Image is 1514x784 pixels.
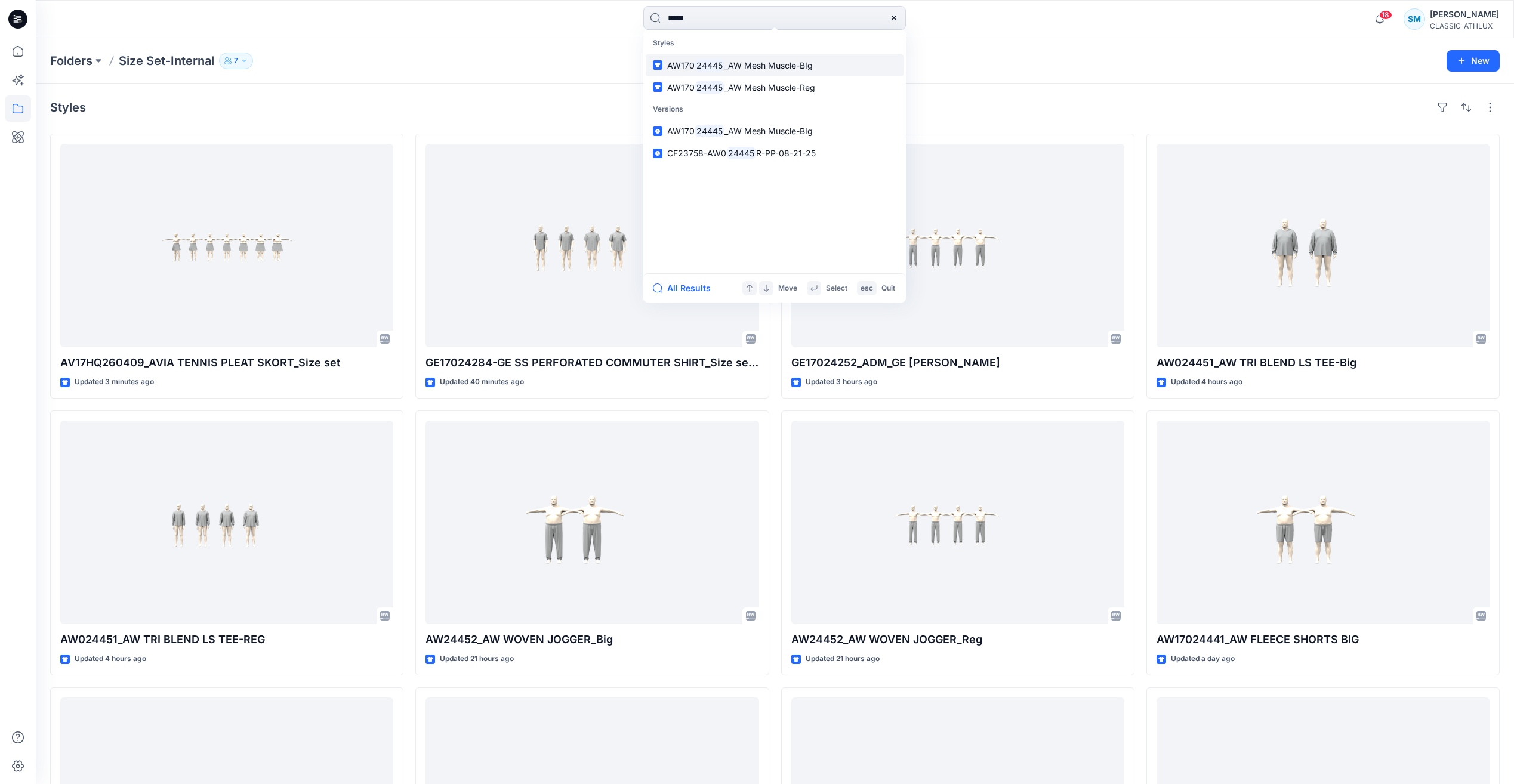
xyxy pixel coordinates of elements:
[1171,653,1235,665] p: Updated a day ago
[60,354,393,371] p: AV17HQ260409_AVIA TENNIS PLEAT SKORT_Size set
[75,376,154,388] p: Updated 3 minutes ago
[653,281,719,295] button: All Results
[791,631,1124,648] p: AW24452_AW WOVEN JOGGER_Reg
[726,146,756,160] mark: 24445
[425,354,758,371] p: GE17024284-GE SS PERFORATED COMMUTER SHIRT_Size set_Reg
[1430,21,1499,30] div: CLASSIC_ATHLUX
[646,142,904,164] a: CF23758-AW024445R-PP-08-21-25
[667,60,695,70] span: AW170
[791,421,1124,624] a: AW24452_AW WOVEN JOGGER_Reg
[50,53,92,69] a: Folders
[756,148,816,158] span: R-PP-08-21-25
[60,421,393,624] a: AW024451_AW TRI BLEND LS TEE-REG
[234,54,238,67] p: 7
[826,282,847,295] p: Select
[646,98,904,121] p: Versions
[724,126,813,136] span: _AW Mesh Muscle-BIg
[425,421,758,624] a: AW24452_AW WOVEN JOGGER_Big
[778,282,797,295] p: Move
[1447,50,1500,72] button: New
[1157,354,1490,371] p: AW024451_AW TRI BLEND LS TEE-Big
[806,653,880,665] p: Updated 21 hours ago
[1430,7,1499,21] div: [PERSON_NAME]
[646,120,904,142] a: AW17024445_AW Mesh Muscle-BIg
[219,53,253,69] button: 7
[1404,8,1425,30] div: SM
[806,376,877,388] p: Updated 3 hours ago
[695,124,724,138] mark: 24445
[667,82,695,92] span: AW170
[60,144,393,347] a: AV17HQ260409_AVIA TENNIS PLEAT SKORT_Size set
[646,76,904,98] a: AW17024445_AW Mesh Muscle-Reg
[791,354,1124,371] p: GE17024252_ADM_GE [PERSON_NAME]
[667,126,695,136] span: AW170
[695,58,724,72] mark: 24445
[75,653,146,665] p: Updated 4 hours ago
[119,53,214,69] p: Size Set-Internal
[881,282,895,295] p: Quit
[724,60,813,70] span: _AW Mesh Muscle-BIg
[1379,10,1392,20] span: 18
[1157,421,1490,624] a: AW17024441_AW FLEECE SHORTS BIG
[425,631,758,648] p: AW24452_AW WOVEN JOGGER_Big
[667,148,726,158] span: CF23758-AW0
[440,653,514,665] p: Updated 21 hours ago
[646,32,904,54] p: Styles
[1157,631,1490,648] p: AW17024441_AW FLEECE SHORTS BIG
[440,376,524,388] p: Updated 40 minutes ago
[60,631,393,648] p: AW024451_AW TRI BLEND LS TEE-REG
[425,144,758,347] a: GE17024284-GE SS PERFORATED COMMUTER SHIRT_Size set_Reg
[724,82,815,92] span: _AW Mesh Muscle-Reg
[1171,376,1242,388] p: Updated 4 hours ago
[861,282,873,295] p: esc
[1157,144,1490,347] a: AW024451_AW TRI BLEND LS TEE-Big
[50,100,86,115] h4: Styles
[695,81,724,94] mark: 24445
[646,54,904,76] a: AW17024445_AW Mesh Muscle-BIg
[791,144,1124,347] a: GE17024252_ADM_GE TERRY JOGGER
